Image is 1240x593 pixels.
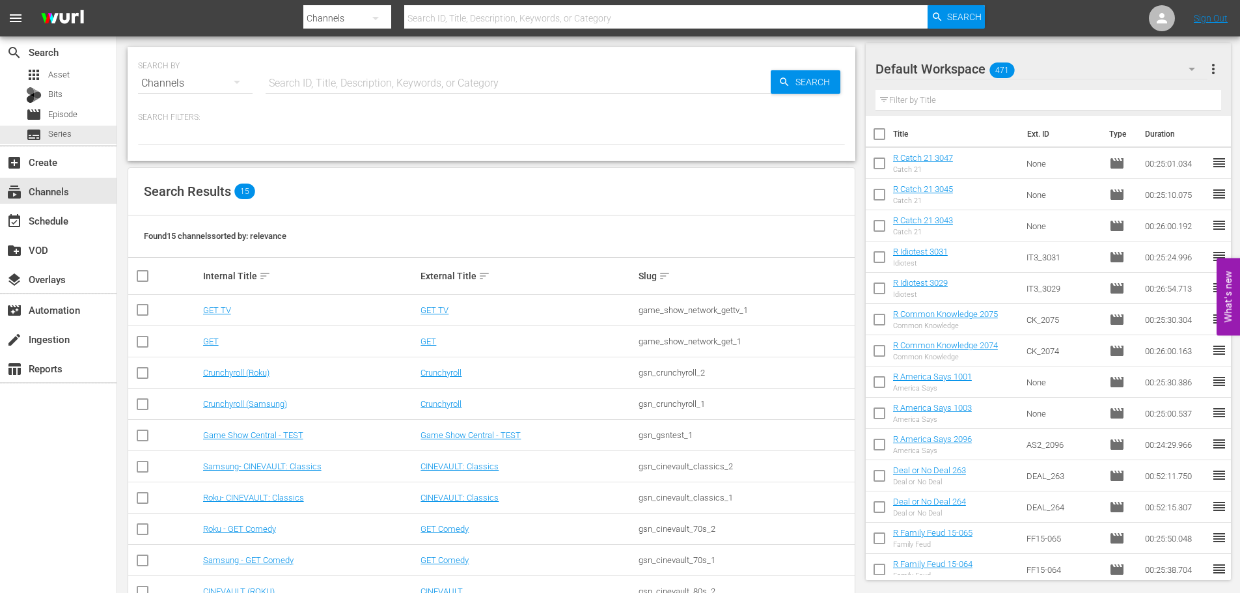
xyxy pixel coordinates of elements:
[1021,304,1105,335] td: CK_2075
[1140,398,1211,429] td: 00:25:00.537
[1211,217,1227,233] span: reorder
[893,165,953,174] div: Catch 21
[1140,241,1211,273] td: 00:25:24.996
[1109,562,1125,577] span: Episode
[420,430,521,440] a: Game Show Central - TEST
[1021,429,1105,460] td: AS2_2096
[639,337,853,346] div: game_show_network_get_1
[1109,374,1125,390] span: Episode
[144,184,231,199] span: Search Results
[893,259,948,268] div: Idiotest
[893,228,953,236] div: Catch 21
[1137,116,1215,152] th: Duration
[1021,210,1105,241] td: None
[893,116,1019,152] th: Title
[893,184,953,194] a: R Catch 21 3045
[7,303,22,318] span: Automation
[203,368,269,378] a: Crunchyroll (Roku)
[893,559,972,569] a: R Family Feud 15-064
[1206,61,1221,77] span: more_vert
[1206,53,1221,85] button: more_vert
[138,112,845,123] p: Search Filters:
[893,290,948,299] div: Idiotest
[893,434,972,444] a: R America Says 2096
[1211,561,1227,577] span: reorder
[1211,467,1227,483] span: reorder
[203,493,304,503] a: Roku- CINEVAULT: Classics
[1211,436,1227,452] span: reorder
[1109,218,1125,234] span: Episode
[1140,304,1211,335] td: 00:25:30.304
[259,270,271,282] span: sort
[1109,531,1125,546] span: Episode
[1211,405,1227,421] span: reorder
[928,5,985,29] button: Search
[1211,311,1227,327] span: reorder
[1217,258,1240,335] button: Open Feedback Widget
[7,155,22,171] span: add_box
[203,268,417,284] div: Internal Title
[639,555,853,565] div: gsn_cinevault_70s_1
[1140,491,1211,523] td: 00:52:15.307
[420,399,462,409] a: Crunchyroll
[1021,491,1105,523] td: DEAL_264
[1211,342,1227,358] span: reorder
[7,361,22,377] span: Reports
[1211,280,1227,296] span: reorder
[26,67,42,83] span: Asset
[8,10,23,26] span: menu
[48,68,70,81] span: Asset
[1211,186,1227,202] span: reorder
[1140,554,1211,585] td: 00:25:38.704
[790,70,840,94] span: Search
[1109,312,1125,327] span: movie
[7,272,22,288] span: Overlays
[26,107,42,122] span: Episode
[420,305,448,315] a: GET TV
[639,268,853,284] div: Slug
[893,478,966,486] div: Deal or No Deal
[420,462,499,471] a: CINEVAULT: Classics
[7,184,22,200] span: subscriptions
[893,415,972,424] div: America Says
[893,372,972,381] a: R America Says 1001
[893,278,948,288] a: R Idiotest 3029
[639,430,853,440] div: gsn_gsntest_1
[1109,406,1125,421] span: Episode
[420,524,469,534] a: GET Comedy
[234,184,255,199] span: 15
[1109,156,1125,171] span: Episode
[1021,366,1105,398] td: None
[1021,179,1105,210] td: None
[1021,241,1105,273] td: IT3_3031
[1140,366,1211,398] td: 00:25:30.386
[893,322,998,330] div: Common Knowledge
[893,465,966,475] a: Deal or No Deal 263
[203,462,322,471] a: Samsung- CINEVAULT: Classics
[893,197,953,205] div: Catch 21
[947,5,982,29] span: Search
[48,128,72,141] span: Series
[203,430,303,440] a: Game Show Central - TEST
[203,524,276,534] a: Roku - GET Comedy
[1109,343,1125,359] span: Episode
[138,65,253,102] div: Channels
[420,337,436,346] a: GET
[893,497,966,506] a: Deal or No Deal 264
[893,509,966,517] div: Deal or No Deal
[1140,148,1211,179] td: 00:25:01.034
[1021,335,1105,366] td: CK_2074
[875,51,1207,87] div: Default Workspace
[639,399,853,409] div: gsn_crunchyroll_1
[1019,116,1102,152] th: Ext. ID
[420,555,469,565] a: GET Comedy
[1211,499,1227,514] span: reorder
[639,493,853,503] div: gsn_cinevault_classics_1
[893,572,972,580] div: Family Feud
[639,305,853,315] div: game_show_network_gettv_1
[420,268,635,284] div: External Title
[893,447,972,455] div: America Says
[48,88,62,101] span: Bits
[26,87,42,103] div: Bits
[203,399,287,409] a: Crunchyroll (Samsung)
